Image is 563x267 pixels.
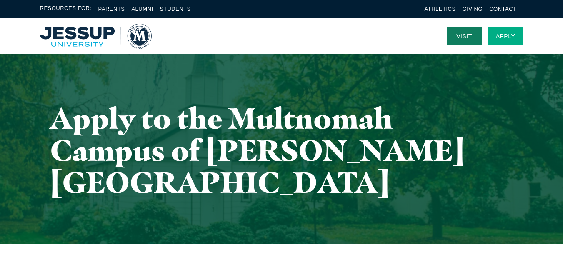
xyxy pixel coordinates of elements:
a: Athletics [425,6,456,12]
a: Contact [489,6,516,12]
a: Giving [463,6,483,12]
a: Visit [447,27,482,45]
h1: Apply to the Multnomah Campus of [PERSON_NAME][GEOGRAPHIC_DATA] [50,102,513,198]
a: Parents [98,6,125,12]
a: Students [160,6,191,12]
span: Resources For: [40,4,92,14]
a: Home [40,24,152,49]
img: Multnomah University Logo [40,24,152,49]
a: Apply [488,27,523,45]
a: Alumni [131,6,153,12]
